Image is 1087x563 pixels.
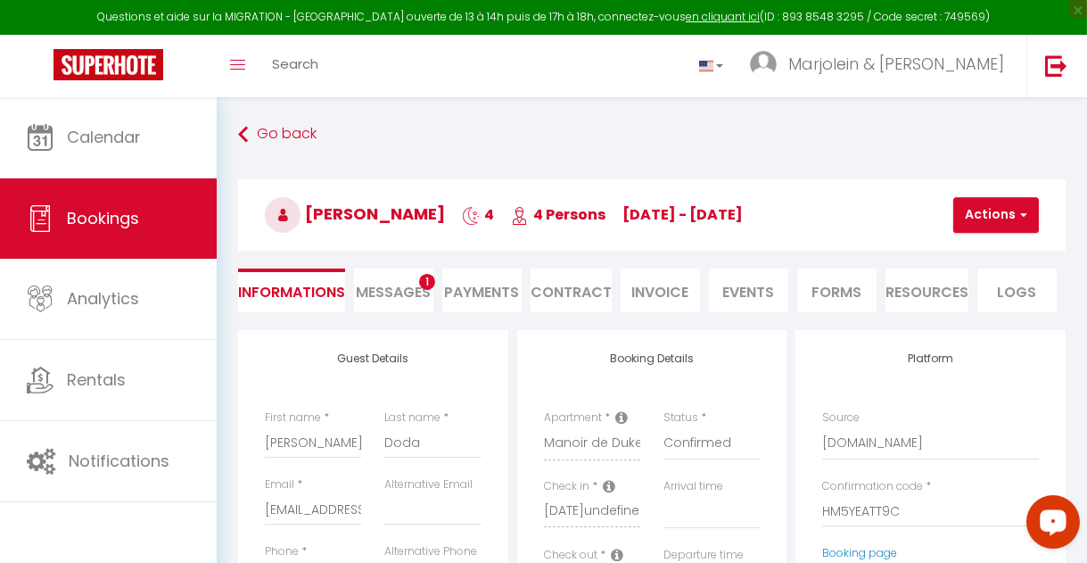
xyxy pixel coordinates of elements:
[272,54,318,73] span: Search
[686,9,760,24] a: en cliquant ici
[544,478,589,495] label: Check in
[238,119,1066,151] a: Go back
[737,35,1026,97] a: ... Marjolein & [PERSON_NAME]
[265,203,445,225] span: [PERSON_NAME]
[419,274,435,290] span: 1
[67,368,126,391] span: Rentals
[462,204,494,225] span: 4
[67,207,139,229] span: Bookings
[622,204,743,225] span: [DATE] - [DATE]
[54,49,163,80] img: Super Booking
[265,410,321,426] label: First name
[265,352,482,365] h4: Guest Details
[384,410,441,426] label: Last name
[67,287,139,310] span: Analytics
[544,410,602,426] label: Apartment
[259,35,332,97] a: Search
[384,476,473,493] label: Alternative Email
[511,204,605,225] span: 4 Persons
[663,410,698,426] label: Status
[1045,54,1067,77] img: logout
[822,545,897,560] a: Booking page
[265,476,294,493] label: Email
[977,269,1057,312] li: Logs
[663,478,723,495] label: Arrival time
[1012,488,1087,563] iframe: LiveChat chat widget
[357,282,432,302] span: Messages
[750,51,777,78] img: ...
[69,450,169,472] span: Notifications
[822,410,860,426] label: Source
[238,269,345,312] li: Informations
[544,352,761,365] h4: Booking Details
[442,269,522,312] li: Payments
[953,197,1039,233] button: Actions
[797,269,877,312] li: Forms
[822,478,923,495] label: Confirmation code
[885,269,968,312] li: Resources
[265,543,299,560] label: Phone
[384,543,477,560] label: Alternative Phone
[67,126,141,148] span: Calendar
[709,269,788,312] li: Events
[822,352,1039,365] h4: Platform
[531,269,612,312] li: Contract
[788,53,1004,75] span: Marjolein & [PERSON_NAME]
[621,269,700,312] li: Invoice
